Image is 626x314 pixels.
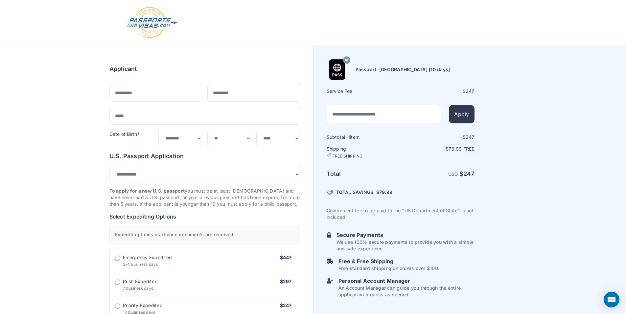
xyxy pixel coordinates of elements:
[123,302,163,309] span: Priority Expedited
[327,169,400,178] h6: Total
[333,154,363,159] span: FREE SHIPPING
[338,257,439,265] h6: Free & Free Shipping
[401,134,475,140] div: $
[123,262,158,267] span: 3-4 business days
[338,285,475,298] p: An Account Manager can guide you through the entire application process as needed.
[280,255,292,260] span: $447
[448,171,458,177] span: USD
[336,189,374,196] span: TOTAL SAVINGS
[338,265,439,272] p: Free standard shipping on orders over $100.
[345,56,348,65] span: 10
[280,303,292,308] span: $247
[449,146,462,152] span: 79.99
[327,88,400,94] h6: Service Fee
[123,254,172,261] span: Emergency Expedited
[109,226,300,243] div: Expediting times start once documents are received.
[466,134,475,140] span: 247
[280,279,292,284] span: $297
[449,105,474,123] button: Apply
[401,88,475,94] div: $
[109,188,300,207] p: you must be at least [DEMOGRAPHIC_DATA] and have never had a U.S. passport, or your previous pass...
[327,207,475,220] p: Government fee to be paid to the "US Department of State" is not included.
[109,131,140,137] label: Date of Birth*
[466,88,475,94] span: 247
[401,146,475,152] p: $
[463,170,475,177] span: 247
[463,146,475,152] span: Free
[336,231,475,239] h6: Secure Payments
[109,152,300,161] h6: U.S. Passport Application
[379,189,392,195] span: 79.99
[336,239,475,252] p: We use 100% secure payments to provide you with a simple and safe experience.
[348,134,350,140] span: 1
[109,188,185,194] strong: To apply for a new U.S. passport
[459,170,475,177] strong: $
[327,146,400,159] h6: Shipping
[126,7,178,39] img: Logo
[109,213,300,220] h6: Select Expediting Options
[338,277,475,285] h6: Personal Account Manager
[327,134,400,140] h6: Subtotal · item
[356,66,450,73] h6: Passport: [GEOGRAPHIC_DATA] [10 days]
[376,189,392,196] span: $
[327,59,347,80] img: Product Name
[109,64,137,73] h6: Applicant
[123,286,153,291] span: 7 business days
[604,292,619,307] div: Open Intercom Messenger
[123,278,158,285] span: Rush Expedited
